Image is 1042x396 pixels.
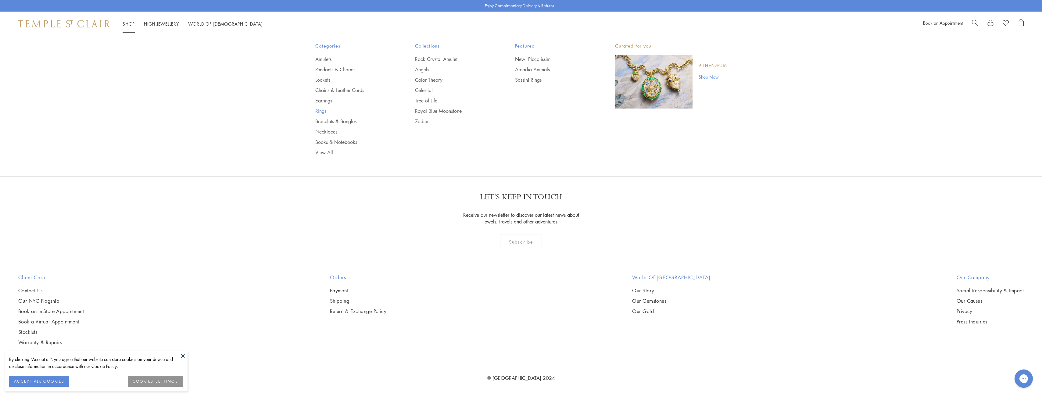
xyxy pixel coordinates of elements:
[957,308,1024,315] a: Privacy
[18,339,84,346] a: Warranty & Repairs
[972,19,978,28] a: Search
[123,20,263,28] nav: Main navigation
[315,97,391,104] a: Earrings
[415,87,491,94] a: Celestial
[330,308,387,315] a: Return & Exchange Policy
[315,139,391,145] a: Books & Notebooks
[18,287,84,294] a: Contact Us
[632,287,711,294] a: Our Story
[123,21,135,27] a: ShopShop
[699,62,727,69] a: Athenæum
[18,298,84,304] a: Our NYC Flagship
[415,118,491,125] a: Zodiac
[315,56,391,62] a: Amulets
[699,73,727,80] a: Shop Now
[315,77,391,83] a: Lockets
[9,356,183,370] div: By clicking “Accept all”, you agree that our website can store cookies on your device and disclos...
[515,56,591,62] a: New! Piccolissimi
[415,77,491,83] a: Color Theory
[18,308,84,315] a: Book an In-Store Appointment
[957,318,1024,325] a: Press Inquiries
[632,308,711,315] a: Our Gold
[18,20,110,27] img: Temple St. Clair
[957,298,1024,304] a: Our Causes
[315,149,391,156] a: View All
[415,56,491,62] a: Rock Crystal Amulet
[485,3,554,9] p: Enjoy Complimentary Delivery & Returns
[632,298,711,304] a: Our Gemstones
[18,329,84,335] a: Stockists
[315,87,391,94] a: Chains & Leather Cords
[315,66,391,73] a: Pendants & Charms
[500,234,542,249] div: Subscribe
[615,42,727,50] p: Curated for you
[957,287,1024,294] a: Social Responsibility & Impact
[923,20,963,26] a: Book an Appointment
[18,318,84,325] a: Book a Virtual Appointment
[515,42,591,50] span: Featured
[315,42,391,50] span: Categories
[480,192,562,202] p: LET'S KEEP IN TOUCH
[315,128,391,135] a: Necklaces
[1012,367,1036,390] iframe: Gorgias live chat messenger
[459,212,583,225] p: Receive our newsletter to discover our latest news about jewels, travels and other adventures.
[9,376,69,387] button: ACCEPT ALL COOKIES
[487,375,555,381] a: © [GEOGRAPHIC_DATA] 2024
[315,108,391,114] a: Rings
[957,274,1024,281] h2: Our Company
[632,274,711,281] h2: World of [GEOGRAPHIC_DATA]
[18,349,84,356] a: FAQs
[330,298,387,304] a: Shipping
[18,274,84,281] h2: Client Care
[330,287,387,294] a: Payment
[188,21,263,27] a: World of [DEMOGRAPHIC_DATA]World of [DEMOGRAPHIC_DATA]
[144,21,179,27] a: High JewelleryHigh Jewellery
[1018,19,1024,28] a: Open Shopping Bag
[415,108,491,114] a: Royal Blue Moonstone
[1003,19,1009,28] a: View Wishlist
[128,376,183,387] button: COOKIES SETTINGS
[515,77,591,83] a: Sassini Rings
[415,97,491,104] a: Tree of Life
[315,118,391,125] a: Bracelets & Bangles
[415,66,491,73] a: Angels
[330,274,387,281] h2: Orders
[415,42,491,50] span: Collections
[515,66,591,73] a: Arcadia Animals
